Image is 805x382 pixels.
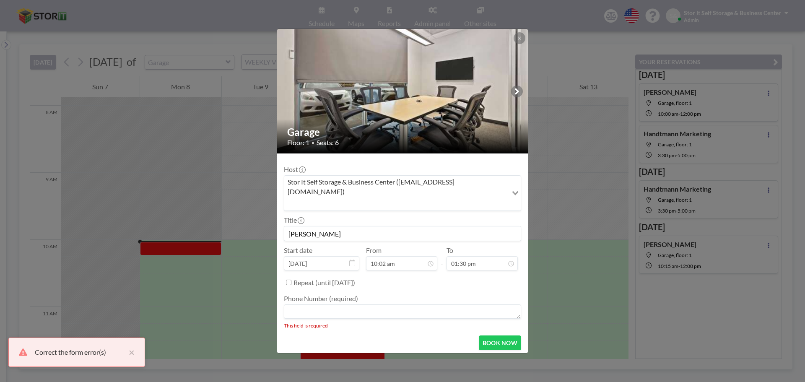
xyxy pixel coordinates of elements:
[284,176,521,210] div: Search for option
[277,8,529,175] img: 537.jpg
[284,165,305,174] label: Host
[441,249,443,268] span: -
[125,347,135,357] button: close
[317,138,339,147] span: Seats: 6
[284,294,358,303] label: Phone Number (required)
[284,322,521,329] div: This field is required
[285,198,507,209] input: Search for option
[284,246,312,255] label: Start date
[286,177,506,196] span: Stor It Self Storage & Business Center ([EMAIL_ADDRESS][DOMAIN_NAME])
[284,216,304,224] label: Title
[35,347,125,357] div: Correct the form error(s)
[312,140,314,146] span: •
[479,335,521,350] button: BOOK NOW
[447,246,453,255] label: To
[287,126,519,138] h2: Garage
[284,226,521,241] input: Stor It Self Storage's reservation
[366,246,382,255] label: From
[287,138,309,147] span: Floor: 1
[293,278,355,287] label: Repeat (until [DATE])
